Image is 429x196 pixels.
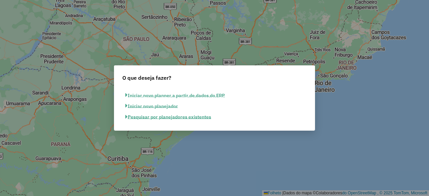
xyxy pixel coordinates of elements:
font: Pesquisar por planejadores existentes [128,114,211,120]
button: Pesquisar por planejadores existentes [122,112,214,122]
button: Iniciar novo planejador [122,101,181,111]
font: O que deseja fazer? [122,74,171,81]
font: Iniciar novo planejador [128,103,178,109]
font: Iniciar novo planner a partir de dados do ERP [128,92,225,98]
button: Iniciar novo planner a partir de dados do ERP [122,90,228,101]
